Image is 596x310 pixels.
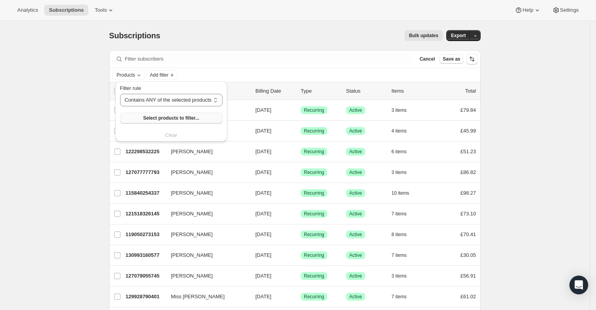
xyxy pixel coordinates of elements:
[301,87,340,95] div: Type
[255,252,271,258] span: [DATE]
[166,270,244,282] button: [PERSON_NAME]
[126,210,165,218] p: 121518326145
[391,125,415,136] button: 4 items
[391,105,415,116] button: 3 items
[349,231,362,238] span: Active
[171,148,213,156] span: [PERSON_NAME]
[460,190,476,196] span: £98.27
[391,107,407,113] span: 3 items
[349,169,362,176] span: Active
[443,56,460,62] span: Save as
[126,271,476,281] div: 127079055745[PERSON_NAME][DATE]SuccessRecurringSuccessActive3 items£56.91
[349,128,362,134] span: Active
[304,128,324,134] span: Recurring
[446,30,470,41] button: Export
[460,149,476,154] span: £51.23
[391,250,415,261] button: 7 items
[126,148,165,156] p: 122298532225
[391,188,418,199] button: 10 items
[391,149,407,155] span: 6 items
[17,7,38,13] span: Analytics
[391,167,415,178] button: 3 items
[255,107,271,113] span: [DATE]
[171,251,213,259] span: [PERSON_NAME]
[349,107,362,113] span: Active
[255,273,271,279] span: [DATE]
[304,169,324,176] span: Recurring
[420,56,435,62] span: Cancel
[510,5,546,16] button: Help
[117,72,135,78] span: Products
[460,169,476,175] span: £86.82
[560,7,579,13] span: Settings
[391,294,407,300] span: 7 items
[126,208,476,219] div: 121518326145[PERSON_NAME][DATE]SuccessRecurringSuccessActive7 items£73.10
[391,211,407,217] span: 7 items
[349,273,362,279] span: Active
[166,249,244,262] button: [PERSON_NAME]
[166,166,244,179] button: [PERSON_NAME]
[126,251,165,259] p: 130993160577
[460,128,476,134] span: £45.99
[460,294,476,299] span: £61.02
[391,169,407,176] span: 3 items
[166,290,244,303] button: Miss [PERSON_NAME]
[465,87,476,95] p: Total
[391,87,431,95] div: Items
[126,229,476,240] div: 119050273153[PERSON_NAME][DATE]SuccessRecurringSuccessActive8 items£70.41
[304,149,324,155] span: Recurring
[125,54,412,65] input: Filter subscribers
[349,190,362,196] span: Active
[126,250,476,261] div: 130993160577[PERSON_NAME][DATE]SuccessRecurringSuccessActive7 items£30.05
[569,276,588,294] div: Open Intercom Messenger
[255,231,271,237] span: [DATE]
[171,168,213,176] span: [PERSON_NAME]
[90,5,119,16] button: Tools
[255,169,271,175] span: [DATE]
[255,87,294,95] p: Billing Date
[146,70,178,80] button: Add filter
[171,189,213,197] span: [PERSON_NAME]
[255,294,271,299] span: [DATE]
[404,30,443,41] button: Bulk updates
[113,71,144,79] button: Products
[304,252,324,258] span: Recurring
[126,167,476,178] div: 127077777793[PERSON_NAME][DATE]SuccessRecurringSuccessActive3 items£86.82
[349,294,362,300] span: Active
[346,87,385,95] p: Status
[13,5,43,16] button: Analytics
[126,272,165,280] p: 127079055745
[460,252,476,258] span: £30.05
[391,128,407,134] span: 4 items
[460,273,476,279] span: £56.91
[95,7,107,13] span: Tools
[304,273,324,279] span: Recurring
[304,211,324,217] span: Recurring
[304,231,324,238] span: Recurring
[349,149,362,155] span: Active
[166,228,244,241] button: [PERSON_NAME]
[460,211,476,217] span: £73.10
[166,208,244,220] button: [PERSON_NAME]
[304,107,324,113] span: Recurring
[166,187,244,199] button: [PERSON_NAME]
[171,272,213,280] span: [PERSON_NAME]
[391,229,415,240] button: 8 items
[460,107,476,113] span: £79.84
[49,7,84,13] span: Subscriptions
[349,252,362,258] span: Active
[126,146,476,157] div: 122298532225[PERSON_NAME][DATE]SuccessRecurringSuccessActive6 items£51.23
[126,231,165,238] p: 119050273153
[171,231,213,238] span: [PERSON_NAME]
[349,211,362,217] span: Active
[391,208,415,219] button: 7 items
[416,54,438,64] button: Cancel
[391,231,407,238] span: 8 items
[171,210,213,218] span: [PERSON_NAME]
[391,271,415,281] button: 3 items
[255,190,271,196] span: [DATE]
[166,145,244,158] button: [PERSON_NAME]
[126,293,165,301] p: 129928790401
[126,87,476,95] div: IDCustomerBilling DateTypeStatusItemsTotal
[150,72,168,78] span: Add filter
